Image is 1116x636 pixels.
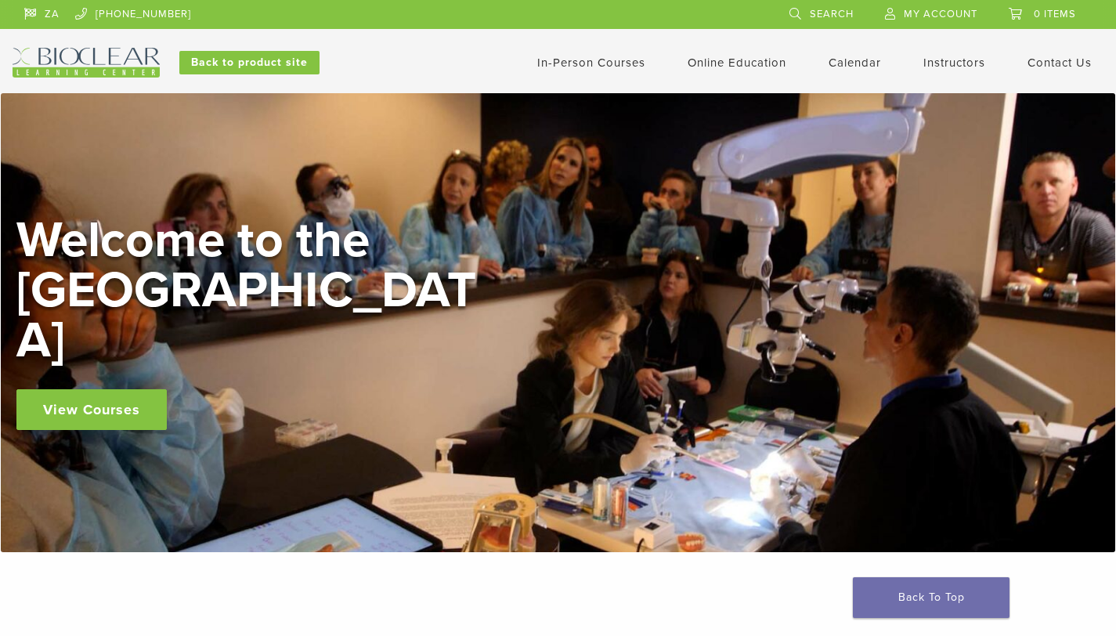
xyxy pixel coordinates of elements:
h2: Welcome to the [GEOGRAPHIC_DATA] [16,215,486,366]
img: Bioclear [13,48,160,78]
a: Back To Top [853,577,1009,618]
span: My Account [904,8,977,20]
a: Back to product site [179,51,320,74]
a: View Courses [16,389,167,430]
a: In-Person Courses [537,56,645,70]
a: Calendar [829,56,881,70]
a: Contact Us [1028,56,1092,70]
span: Search [810,8,854,20]
span: 0 items [1034,8,1076,20]
a: Instructors [923,56,985,70]
a: Online Education [688,56,786,70]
